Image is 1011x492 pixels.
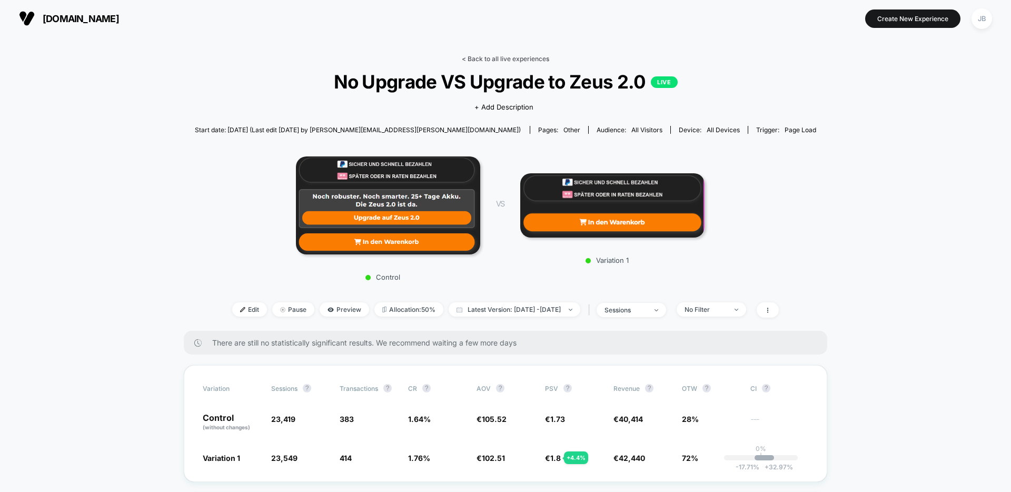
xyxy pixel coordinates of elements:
span: + Add Description [474,102,533,113]
span: Transactions [340,385,378,392]
p: 0% [756,445,766,452]
button: JB [968,8,995,29]
div: JB [972,8,992,29]
span: € [477,454,505,463]
span: € [613,415,643,424]
img: calendar [457,307,462,312]
span: CI [750,384,808,392]
span: € [613,454,645,463]
span: 23,419 [271,415,295,424]
p: LIVE [651,76,677,88]
span: CR [408,385,417,392]
span: Sessions [271,385,298,392]
button: ? [422,384,431,392]
span: Variation 1 [203,454,240,463]
span: Device: [670,126,748,134]
span: 42,440 [619,454,645,463]
span: Variation [203,384,261,392]
a: < Back to all live experiences [462,55,549,63]
span: There are still no statistically significant results. We recommend waiting a few more days [212,338,806,347]
span: 1.8 [550,454,561,463]
span: all devices [707,126,740,134]
span: € [545,454,561,463]
span: OTW [682,384,740,392]
span: 1.64 % [408,415,431,424]
span: No Upgrade VS Upgrade to Zeus 2.0 [226,71,785,93]
button: ? [383,384,392,392]
span: 40,414 [619,415,643,424]
span: € [545,415,565,424]
span: All Visitors [631,126,662,134]
span: 383 [340,415,354,424]
span: 105.52 [482,415,507,424]
span: 72% [682,454,698,463]
span: Revenue [613,385,640,392]
p: Variation 1 [515,256,699,264]
div: Audience: [597,126,662,134]
span: 1.73 [550,415,565,424]
button: Create New Experience [865,9,960,28]
span: (without changes) [203,424,250,430]
img: end [735,309,738,311]
img: end [280,307,285,312]
span: Allocation: 50% [374,302,443,317]
img: end [569,309,572,311]
button: [DOMAIN_NAME] [16,10,122,27]
img: Control main [296,156,480,255]
p: | [760,452,762,460]
button: ? [496,384,504,392]
div: + 4.4 % [564,451,588,464]
p: Control [291,273,475,281]
img: Visually logo [19,11,35,26]
span: 23,549 [271,454,298,463]
img: edit [240,307,245,312]
div: sessions [604,306,647,314]
span: [DOMAIN_NAME] [43,13,119,24]
button: ? [645,384,653,392]
div: Trigger: [756,126,816,134]
p: Control [203,414,261,431]
span: VS [496,199,504,208]
img: rebalance [382,307,386,312]
span: PSV [545,385,558,392]
img: end [655,309,658,311]
div: No Filter [685,306,727,313]
span: -17.71 % [736,463,759,471]
button: ? [563,384,572,392]
span: other [563,126,580,134]
button: ? [762,384,770,392]
span: 1.76 % [408,454,430,463]
span: 102.51 [482,454,505,463]
span: AOV [477,385,491,392]
span: Page Load [785,126,816,134]
span: Latest Version: [DATE] - [DATE] [449,302,580,317]
span: 32.97 % [759,463,793,471]
img: Variation 1 main [520,173,705,237]
div: Pages: [538,126,580,134]
span: Start date: [DATE] (Last edit [DATE] by [PERSON_NAME][EMAIL_ADDRESS][PERSON_NAME][DOMAIN_NAME]) [195,126,521,134]
span: --- [750,416,808,431]
span: 28% [682,415,699,424]
span: + [765,463,769,471]
span: € [477,415,507,424]
span: Preview [320,302,369,317]
span: 414 [340,454,352,463]
span: Edit [232,302,267,317]
button: ? [702,384,711,392]
span: | [586,302,597,318]
button: ? [303,384,311,392]
span: Pause [272,302,314,317]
